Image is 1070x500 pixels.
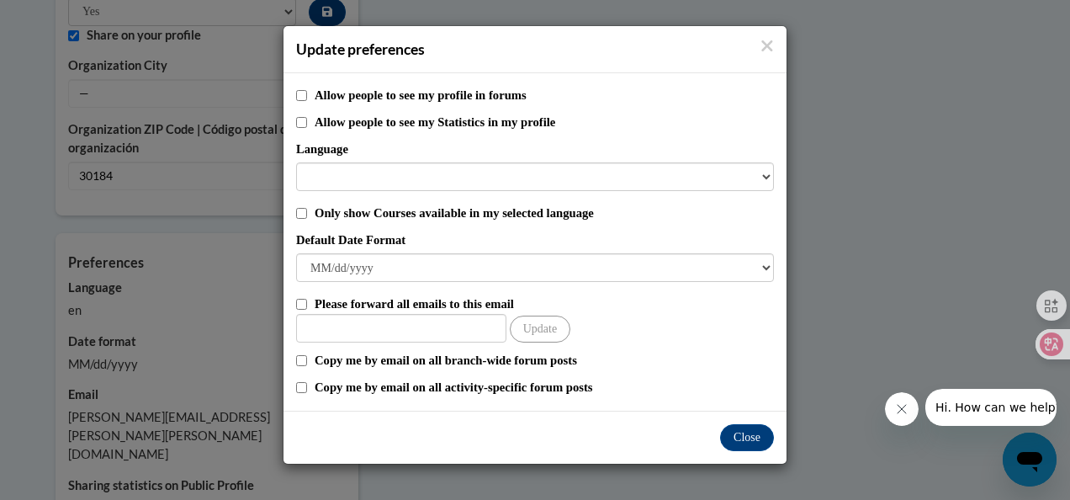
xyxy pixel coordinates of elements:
[925,389,1057,426] iframe: Message from company
[315,378,774,396] label: Copy me by email on all activity-specific forum posts
[296,314,506,343] input: Other Email
[10,12,136,25] span: Hi. How can we help?
[885,392,919,426] iframe: Close message
[315,351,774,370] label: Copy me by email on all branch-wide forum posts
[296,231,774,249] label: Default Date Format
[315,295,774,313] label: Please forward all emails to this email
